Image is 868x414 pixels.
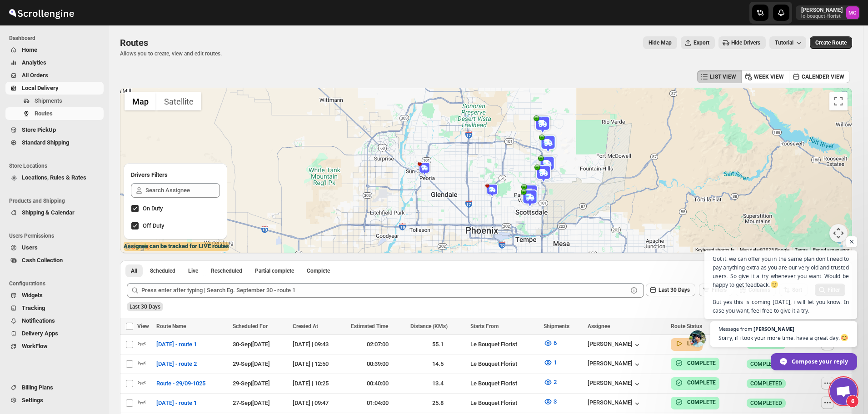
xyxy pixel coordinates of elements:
[22,257,63,264] span: Cash Collection
[658,287,690,293] span: Last 30 Days
[307,267,330,274] span: Complete
[588,399,642,408] button: [PERSON_NAME]
[538,375,562,389] button: 2
[156,340,197,349] span: [DATE] - route 1
[156,399,197,408] span: [DATE] - route 1
[156,359,197,369] span: [DATE] - route 2
[693,39,709,46] span: Export
[699,284,732,296] button: Filters
[554,339,557,346] span: 6
[141,283,628,298] input: Press enter after typing | Search Eg. September 30 - route 1
[5,44,104,56] button: Home
[22,59,46,66] span: Analytics
[741,70,789,83] button: WEEK VIEW
[554,379,557,385] span: 2
[846,6,859,19] span: Melody Gluth
[143,222,164,229] span: Off Duty
[5,206,104,219] button: Shipping & Calendar
[687,399,716,405] b: COMPLETE
[410,340,465,349] div: 55.1
[22,330,58,337] span: Delivery Apps
[151,357,202,371] button: [DATE] - route 2
[131,170,220,180] h2: Drivers Filters
[22,384,53,391] span: Billing Plans
[5,69,104,82] button: All Orders
[687,360,716,366] b: COMPLETE
[5,394,104,407] button: Settings
[150,267,175,274] span: Scheduled
[125,264,143,277] button: All routes
[775,40,793,46] span: Tutorial
[22,72,48,79] span: All Orders
[351,399,405,408] div: 01:04:00
[588,323,610,329] span: Assignee
[588,340,642,349] div: [PERSON_NAME]
[588,379,642,389] button: [PERSON_NAME]
[233,341,270,348] span: 30-Sep | [DATE]
[829,92,848,110] button: Toggle fullscreen view
[22,397,43,404] span: Settings
[718,36,766,49] button: Hide Drivers
[5,381,104,394] button: Billing Plans
[554,398,557,405] span: 3
[718,326,752,331] span: Message from
[792,354,848,369] span: Compose your reply
[293,399,345,408] div: [DATE] | 09:47
[649,39,672,46] span: Hide Map
[5,314,104,327] button: Notifications
[470,399,538,408] div: Le Bouquet Florist
[754,73,784,80] span: WEEK VIEW
[810,36,852,49] button: Create Route
[830,378,857,405] div: Open chat
[5,56,104,69] button: Analytics
[22,85,59,91] span: Local Delivery
[137,323,149,329] span: View
[5,171,104,184] button: Locations, Rules & Rates
[151,337,202,352] button: [DATE] - route 1
[351,359,405,369] div: 00:39:00
[233,323,268,329] span: Scheduled For
[829,224,848,242] button: Map camera controls
[750,380,782,387] span: COMPLETED
[718,334,849,342] span: Sorry, if i took your more time. have a great day.
[120,50,222,57] p: Allows you to create, view and edit routes.
[5,254,104,267] button: Cash Collection
[470,340,538,349] div: Le Bouquet Florist
[9,232,105,239] span: Users Permissions
[554,359,557,366] span: 1
[293,323,318,329] span: Created At
[22,292,43,299] span: Widgets
[710,73,736,80] span: LIST VIEW
[233,380,270,387] span: 29-Sep | [DATE]
[5,289,104,302] button: Widgets
[674,398,716,407] button: COMPLETE
[22,126,56,133] span: Store PickUp
[5,340,104,353] button: WorkFlow
[351,323,388,329] span: Estimated Time
[848,10,857,16] text: MG
[5,302,104,314] button: Tracking
[470,323,499,329] span: Starts From
[544,323,569,329] span: Shipments
[470,359,538,369] div: Le Bouquet Florist
[674,378,716,387] button: COMPLETE
[131,267,137,274] span: All
[5,107,104,120] button: Routes
[293,379,345,388] div: [DATE] | 10:25
[125,92,156,110] button: Show street map
[22,209,75,216] span: Shipping & Calendar
[22,46,37,53] span: Home
[122,241,152,253] img: Google
[538,394,562,409] button: 3
[740,247,789,252] span: Map data ©2025 Google
[9,280,105,287] span: Configurations
[681,36,715,49] button: Export
[293,340,345,349] div: [DATE] | 09:43
[35,110,53,117] span: Routes
[233,399,270,406] span: 27-Sep | [DATE]
[22,174,86,181] span: Locations, Rules & Rates
[9,197,105,205] span: Products and Shipping
[22,343,48,349] span: WorkFlow
[470,379,538,388] div: Le Bouquet Florist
